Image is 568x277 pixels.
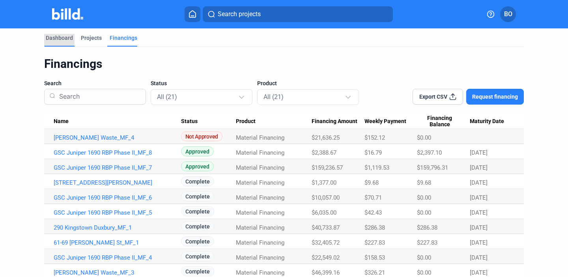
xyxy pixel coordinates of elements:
span: Material Financing [236,209,284,216]
span: Complete [181,266,214,276]
span: $32,405.72 [312,239,340,246]
span: $1,377.00 [312,179,336,186]
a: [STREET_ADDRESS][PERSON_NAME] [54,179,181,186]
div: Financings [44,56,524,71]
mat-select-trigger: All (21) [157,93,177,101]
span: $9.68 [417,179,431,186]
a: GSC Juniper 1690 RBP Phase II_MF_8 [54,149,181,156]
span: [DATE] [470,164,488,171]
span: Search [44,79,62,87]
span: Material Financing [236,239,284,246]
span: Complete [181,176,214,186]
span: Maturity Date [470,118,504,125]
span: Product [257,79,277,87]
input: Search [56,86,141,107]
button: Request financing [466,89,524,105]
span: Complete [181,206,214,216]
a: [PERSON_NAME] Waste_MF_3 [54,269,181,276]
div: Product [236,118,312,125]
div: Weekly Payment [364,118,417,125]
span: Complete [181,191,214,201]
span: $286.38 [417,224,437,231]
span: $1,119.53 [364,164,389,171]
span: $159,236.57 [312,164,343,171]
span: $0.00 [417,254,431,261]
span: $42.43 [364,209,382,216]
span: Financing Amount [312,118,357,125]
span: [DATE] [470,149,488,156]
span: Status [181,118,198,125]
a: GSC Juniper 1690 RBP Phase II_MF_4 [54,254,181,261]
a: 61-69 [PERSON_NAME] St_MF_1 [54,239,181,246]
span: Material Financing [236,179,284,186]
button: BO [500,6,516,22]
span: $158.53 [364,254,385,261]
div: Name [54,118,181,125]
span: [DATE] [470,269,488,276]
span: $286.38 [364,224,385,231]
span: Name [54,118,69,125]
span: Material Financing [236,224,284,231]
span: Approved [181,146,214,156]
div: Maturity Date [470,118,514,125]
span: Material Financing [236,164,284,171]
a: 290 Kingstown Duxbury_MF_1 [54,224,181,231]
span: [DATE] [470,239,488,246]
span: Export CSV [419,93,447,101]
span: Material Financing [236,194,284,201]
span: $326.21 [364,269,385,276]
span: $21,636.25 [312,134,340,141]
div: Projects [81,34,102,42]
div: Financings [110,34,137,42]
button: Export CSV [413,89,463,105]
span: Approved [181,161,214,171]
span: [DATE] [470,254,488,261]
span: Material Financing [236,134,284,141]
span: Status [151,79,167,87]
span: $0.00 [417,209,431,216]
span: Complete [181,251,214,261]
span: $10,057.00 [312,194,340,201]
span: Material Financing [236,149,284,156]
a: GSC Juniper 1690 RBP Phase II_MF_7 [54,164,181,171]
span: [DATE] [470,224,488,231]
span: [DATE] [470,179,488,186]
span: $9.68 [364,179,379,186]
span: $2,388.67 [312,149,336,156]
span: Weekly Payment [364,118,406,125]
div: Dashboard [46,34,73,42]
span: Financing Balance [417,115,463,128]
span: $16.79 [364,149,382,156]
span: Complete [181,236,214,246]
span: $22,549.02 [312,254,340,261]
span: $0.00 [417,194,431,201]
button: Search projects [203,6,393,22]
span: Product [236,118,256,125]
span: Material Financing [236,269,284,276]
span: $40,733.87 [312,224,340,231]
span: $152.12 [364,134,385,141]
span: $2,397.10 [417,149,442,156]
img: Billd Company Logo [52,8,83,20]
span: $6,035.00 [312,209,336,216]
span: [DATE] [470,209,488,216]
mat-select-trigger: All (21) [263,93,284,101]
span: [DATE] [470,194,488,201]
div: Status [181,118,236,125]
span: $227.83 [364,239,385,246]
span: $159,796.31 [417,164,448,171]
span: Request financing [472,93,518,101]
div: Financing Amount [312,118,364,125]
span: BO [504,9,512,19]
span: Not Approved [181,131,222,141]
a: GSC Juniper 1690 RBP Phase II_MF_5 [54,209,181,216]
span: $0.00 [417,134,431,141]
span: Complete [181,221,214,231]
a: GSC Juniper 1690 RBP Phase II_MF_6 [54,194,181,201]
span: $227.83 [417,239,437,246]
span: $46,399.16 [312,269,340,276]
div: Financing Balance [417,115,470,128]
span: Material Financing [236,254,284,261]
span: $70.71 [364,194,382,201]
a: [PERSON_NAME] Waste_MF_4 [54,134,181,141]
